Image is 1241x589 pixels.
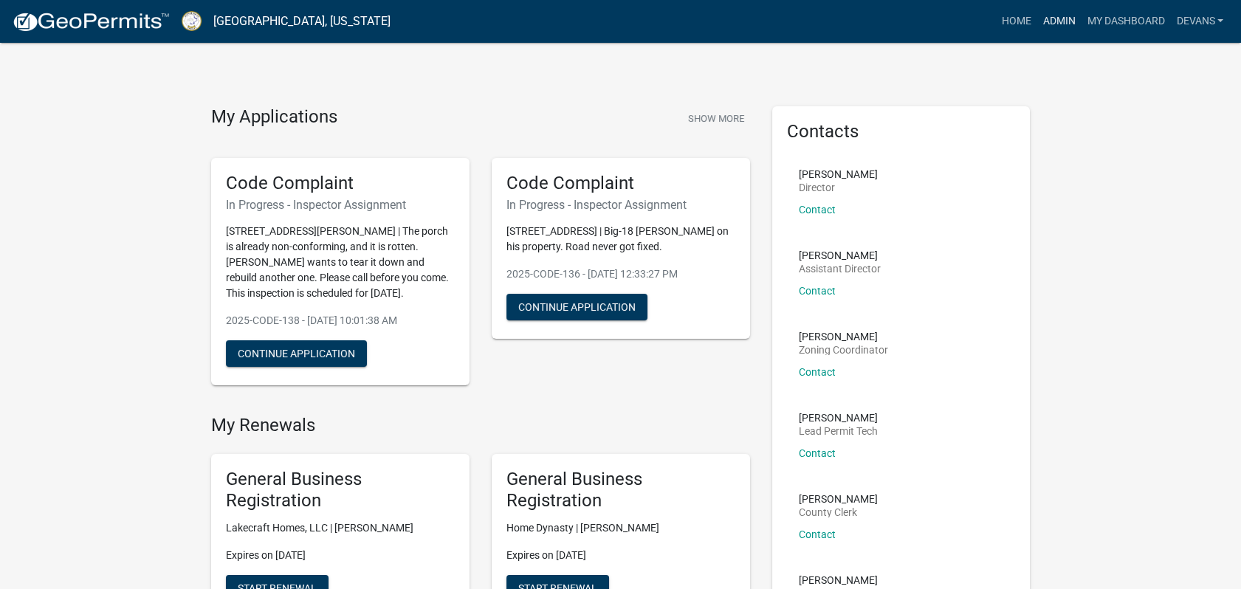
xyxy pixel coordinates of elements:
[506,548,735,563] p: Expires on [DATE]
[182,11,202,31] img: Putnam County, Georgia
[799,528,836,540] a: Contact
[226,173,455,194] h5: Code Complaint
[506,224,735,255] p: [STREET_ADDRESS] | Big-18 [PERSON_NAME] on his property. Road never got fixed.
[799,250,881,261] p: [PERSON_NAME]
[799,494,878,504] p: [PERSON_NAME]
[506,198,735,212] h6: In Progress - Inspector Assignment
[682,106,750,131] button: Show More
[226,313,455,328] p: 2025-CODE-138 - [DATE] 10:01:38 AM
[799,204,836,216] a: Contact
[799,345,888,355] p: Zoning Coordinator
[1037,7,1081,35] a: Admin
[213,9,391,34] a: [GEOGRAPHIC_DATA], [US_STATE]
[506,520,735,536] p: Home Dynasty | [PERSON_NAME]
[226,548,455,563] p: Expires on [DATE]
[1081,7,1170,35] a: My Dashboard
[799,413,878,423] p: [PERSON_NAME]
[799,575,911,585] p: [PERSON_NAME]
[211,106,337,128] h4: My Applications
[799,426,878,436] p: Lead Permit Tech
[226,340,367,367] button: Continue Application
[226,469,455,512] h5: General Business Registration
[506,469,735,512] h5: General Business Registration
[506,173,735,194] h5: Code Complaint
[799,507,878,517] p: County Clerk
[506,266,735,282] p: 2025-CODE-136 - [DATE] 12:33:27 PM
[799,285,836,297] a: Contact
[799,263,881,274] p: Assistant Director
[799,182,878,193] p: Director
[1170,7,1229,35] a: devans
[799,331,888,342] p: [PERSON_NAME]
[995,7,1037,35] a: Home
[226,520,455,536] p: Lakecraft Homes, LLC | [PERSON_NAME]
[787,121,1016,142] h5: Contacts
[506,294,647,320] button: Continue Application
[211,415,750,436] h4: My Renewals
[799,366,836,378] a: Contact
[226,198,455,212] h6: In Progress - Inspector Assignment
[799,169,878,179] p: [PERSON_NAME]
[226,224,455,301] p: [STREET_ADDRESS][PERSON_NAME] | The porch is already non-conforming, and it is rotten. [PERSON_NA...
[799,447,836,459] a: Contact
